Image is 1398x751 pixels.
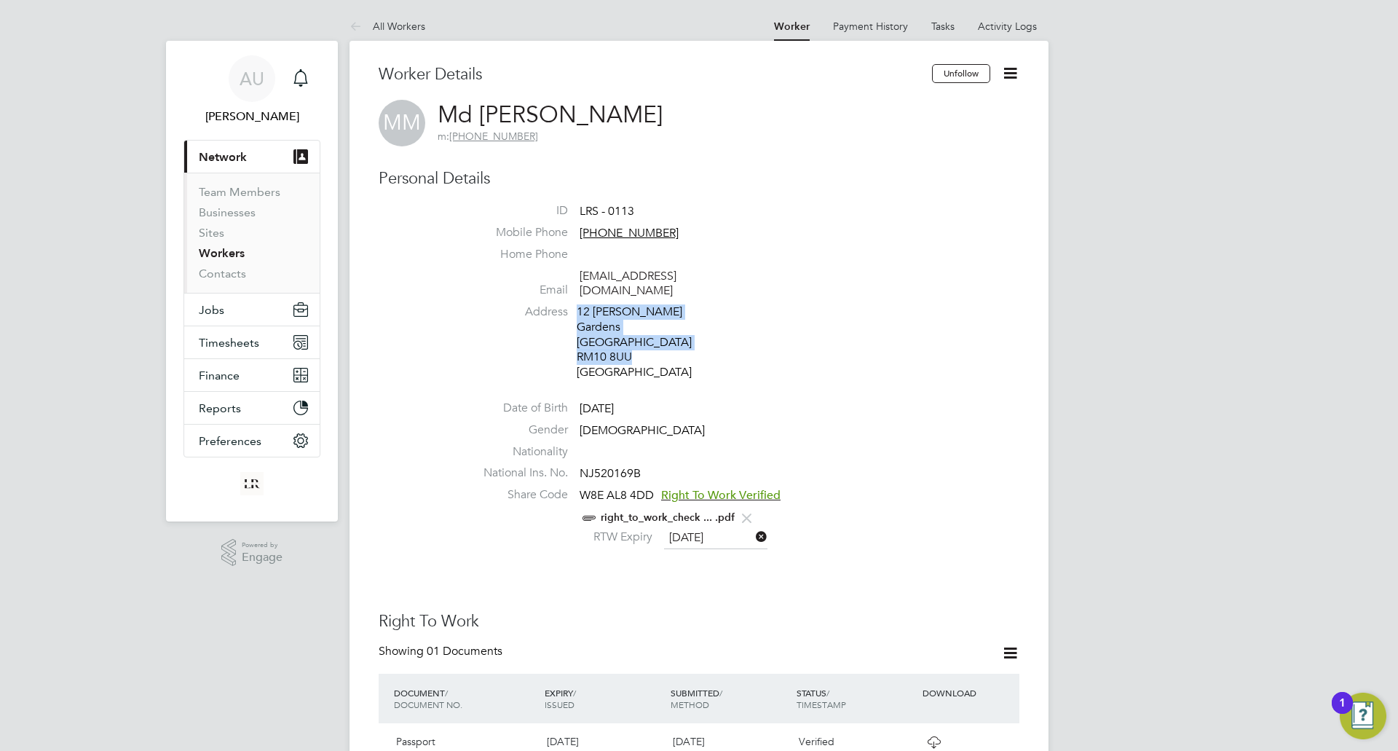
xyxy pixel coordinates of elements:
[199,226,224,240] a: Sites
[580,269,676,299] a: [EMAIL_ADDRESS][DOMAIN_NAME]
[183,108,320,125] span: Azmat Ullah
[379,168,1019,189] h3: Personal Details
[978,20,1037,33] a: Activity Logs
[580,401,614,416] span: [DATE]
[379,611,1019,632] h3: Right To Work
[449,130,538,143] tcxspan: Call +447368121399 via 3CX
[199,401,241,415] span: Reports
[166,41,338,522] nav: Main navigation
[221,539,283,567] a: Powered byEngage
[379,64,932,85] h3: Worker Details
[199,205,256,219] a: Businesses
[438,130,449,143] span: m:
[799,735,834,748] span: Verified
[466,304,568,320] label: Address
[541,680,667,717] div: EXPIRY
[199,369,240,382] span: Finance
[580,488,654,503] span: W8E AL8 4DD
[184,141,320,173] button: Network
[826,687,829,699] span: /
[833,20,908,33] a: Payment History
[394,699,462,710] span: DOCUMENT NO.
[661,488,781,503] span: Right To Work Verified
[577,304,715,380] div: 12 [PERSON_NAME] Gardens [GEOGRAPHIC_DATA] RM10 8UU [GEOGRAPHIC_DATA]
[390,680,541,717] div: DOCUMENT
[919,680,1019,706] div: DOWNLOAD
[199,303,224,317] span: Jobs
[580,226,679,240] tcxspan: Call +447368121399 via 3CX
[580,530,652,545] label: RTW Expiry
[573,687,576,699] span: /
[199,185,280,199] a: Team Members
[664,527,767,549] input: Select one
[601,511,735,524] a: right_to_work_check ... .pdf
[199,336,259,350] span: Timesheets
[466,487,568,503] label: Share Code
[427,644,502,658] span: 01 Documents
[580,467,641,481] span: NJ520169B
[671,699,709,710] span: METHOD
[438,101,663,129] a: Md [PERSON_NAME]
[379,644,505,659] div: Showing
[445,687,448,699] span: /
[184,392,320,424] button: Reports
[466,203,568,219] label: ID
[580,204,634,219] span: LRS - 0113
[1340,693,1386,739] button: Open Resource Center, 1 new notification
[242,539,283,551] span: Powered by
[183,472,320,495] a: Go to home page
[199,150,247,164] span: Network
[240,472,264,495] img: loyalreliance-logo-retina.png
[199,267,246,280] a: Contacts
[466,465,568,481] label: National Ins. No.
[580,423,705,438] span: [DEMOGRAPHIC_DATA]
[379,100,425,146] span: MM
[184,425,320,457] button: Preferences
[774,20,810,33] a: Worker
[797,699,846,710] span: TIMESTAMP
[199,246,245,260] a: Workers
[184,173,320,293] div: Network
[793,680,919,717] div: STATUS
[932,64,990,83] button: Unfollow
[349,20,425,33] a: All Workers
[183,55,320,125] a: AU[PERSON_NAME]
[466,422,568,438] label: Gender
[466,444,568,460] label: Nationality
[184,294,320,326] button: Jobs
[466,283,568,298] label: Email
[240,69,264,88] span: AU
[719,687,722,699] span: /
[545,699,574,710] span: ISSUED
[466,247,568,262] label: Home Phone
[667,680,793,717] div: SUBMITTED
[184,359,320,391] button: Finance
[199,434,261,448] span: Preferences
[242,551,283,564] span: Engage
[466,225,568,240] label: Mobile Phone
[1339,703,1346,722] div: 1
[184,326,320,358] button: Timesheets
[466,401,568,416] label: Date of Birth
[931,20,955,33] a: Tasks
